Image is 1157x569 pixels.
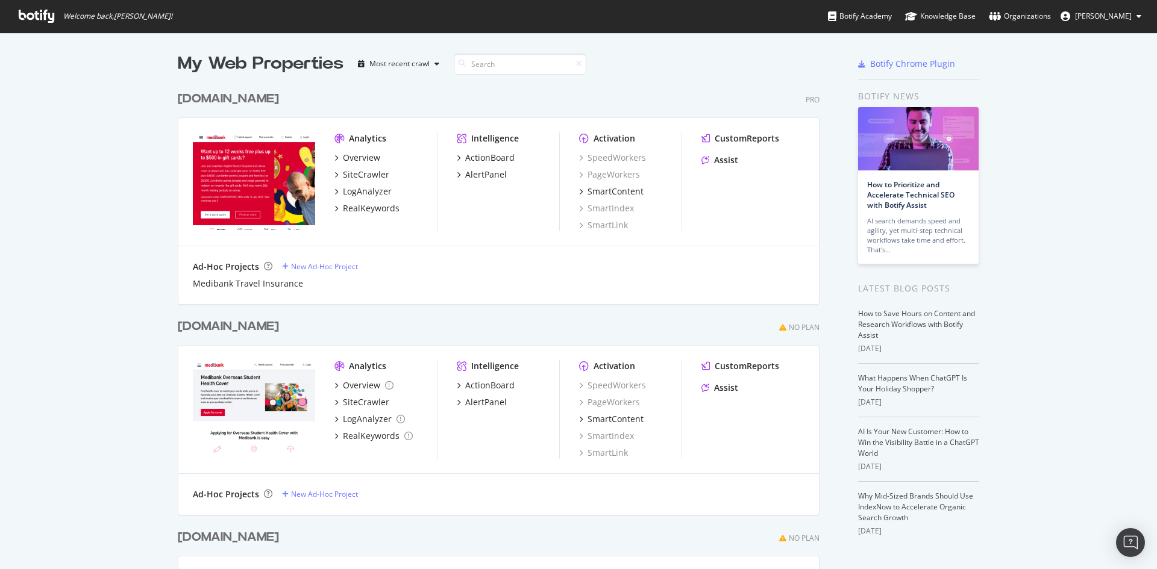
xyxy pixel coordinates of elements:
[858,58,955,70] a: Botify Chrome Plugin
[334,396,389,408] a: SiteCrawler
[1116,528,1145,557] div: Open Intercom Messenger
[291,261,358,272] div: New Ad-Hoc Project
[858,397,979,408] div: [DATE]
[867,179,955,210] a: How to Prioritize and Accelerate Technical SEO with Botify Assist
[579,202,634,214] a: SmartIndex
[579,430,634,442] a: SmartIndex
[701,154,738,166] a: Assist
[178,52,343,76] div: My Web Properties
[465,169,507,181] div: AlertPanel
[870,58,955,70] div: Botify Chrome Plugin
[353,54,444,73] button: Most recent crawl
[989,10,1051,22] div: Organizations
[588,413,644,425] div: SmartContent
[457,152,515,164] a: ActionBoard
[193,132,315,230] img: Medibank.com.au
[454,54,586,75] input: Search
[579,396,640,408] a: PageWorkers
[858,90,979,103] div: Botify news
[579,185,644,197] a: SmartContent
[63,11,172,21] span: Welcome back, [PERSON_NAME] !
[193,360,315,458] img: Medibankoshc.com.au
[334,152,380,164] a: Overview
[715,360,779,372] div: CustomReports
[457,379,515,391] a: ActionBoard
[471,132,519,145] div: Intelligence
[178,318,284,335] a: [DOMAIN_NAME]
[334,202,400,214] a: RealKeywords
[701,382,738,394] a: Assist
[905,10,976,22] div: Knowledge Base
[178,318,279,335] div: [DOMAIN_NAME]
[349,132,386,145] div: Analytics
[867,216,970,255] div: AI search demands speed and agility, yet multi-step technical workflows take time and effort. Tha...
[858,461,979,472] div: [DATE]
[178,529,279,546] div: [DOMAIN_NAME]
[343,379,380,391] div: Overview
[715,132,779,145] div: CustomReports
[465,152,515,164] div: ActionBoard
[369,60,430,67] div: Most recent crawl
[858,526,979,536] div: [DATE]
[858,373,967,394] a: What Happens When ChatGPT Is Your Holiday Shopper?
[334,185,392,197] a: LogAnalyzer
[588,185,644,197] div: SmartContent
[343,396,389,408] div: SiteCrawler
[858,308,975,340] a: How to Save Hours on Content and Research Workflows with Botify Assist
[178,529,284,546] a: [DOMAIN_NAME]
[343,169,389,181] div: SiteCrawler
[858,107,979,170] img: How to Prioritize and Accelerate Technical SEO with Botify Assist
[282,489,358,499] a: New Ad-Hoc Project
[349,360,386,372] div: Analytics
[828,10,892,22] div: Botify Academy
[193,261,259,273] div: Ad-Hoc Projects
[457,169,507,181] a: AlertPanel
[282,261,358,272] a: New Ad-Hoc Project
[178,90,279,108] div: [DOMAIN_NAME]
[178,90,284,108] a: [DOMAIN_NAME]
[858,282,979,295] div: Latest Blog Posts
[714,154,738,166] div: Assist
[343,185,392,197] div: LogAnalyzer
[343,430,400,442] div: RealKeywords
[343,202,400,214] div: RealKeywords
[579,152,646,164] a: SpeedWorkers
[334,379,394,391] a: Overview
[594,360,635,372] div: Activation
[789,322,820,332] div: No Plan
[858,491,973,523] a: Why Mid-Sized Brands Should Use IndexNow to Accelerate Organic Search Growth
[858,426,979,458] a: AI Is Your New Customer: How to Win the Visibility Battle in a ChatGPT World
[789,533,820,543] div: No Plan
[579,447,628,459] a: SmartLink
[291,489,358,499] div: New Ad-Hoc Project
[858,343,979,354] div: [DATE]
[806,95,820,105] div: Pro
[343,152,380,164] div: Overview
[579,169,640,181] a: PageWorkers
[579,379,646,391] a: SpeedWorkers
[701,132,779,145] a: CustomReports
[343,413,392,425] div: LogAnalyzer
[457,396,507,408] a: AlertPanel
[334,169,389,181] a: SiteCrawler
[193,278,303,290] div: Medibank Travel Insurance
[334,430,413,442] a: RealKeywords
[1075,11,1132,21] span: Armaan Gandhok
[701,360,779,372] a: CustomReports
[594,132,635,145] div: Activation
[579,219,628,231] a: SmartLink
[465,396,507,408] div: AlertPanel
[471,360,519,372] div: Intelligence
[714,382,738,394] div: Assist
[1051,7,1151,26] button: [PERSON_NAME]
[579,413,644,425] a: SmartContent
[193,488,259,500] div: Ad-Hoc Projects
